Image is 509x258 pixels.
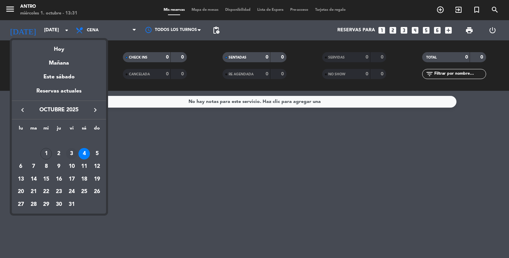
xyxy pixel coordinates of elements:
[65,147,78,160] td: 3 de octubre de 2025
[53,124,65,135] th: jueves
[28,199,39,210] div: 28
[14,173,27,186] td: 13 de octubre de 2025
[40,160,53,173] td: 8 de octubre de 2025
[65,198,78,211] td: 31 de octubre de 2025
[40,174,52,185] div: 15
[65,185,78,198] td: 24 de octubre de 2025
[29,106,89,114] span: octubre 2025
[53,147,65,160] td: 2 de octubre de 2025
[40,199,52,210] div: 29
[12,68,106,86] div: Este sábado
[14,135,103,148] td: OCT.
[91,147,103,160] td: 5 de octubre de 2025
[15,199,27,210] div: 27
[89,106,101,114] button: keyboard_arrow_right
[14,124,27,135] th: lunes
[27,185,40,198] td: 21 de octubre de 2025
[40,161,52,172] div: 8
[91,124,103,135] th: domingo
[91,186,103,197] div: 26
[91,160,103,173] td: 12 de octubre de 2025
[53,160,65,173] td: 9 de octubre de 2025
[53,185,65,198] td: 23 de octubre de 2025
[91,148,103,159] div: 5
[65,173,78,186] td: 17 de octubre de 2025
[53,161,65,172] div: 9
[65,160,78,173] td: 10 de octubre de 2025
[14,160,27,173] td: 6 de octubre de 2025
[66,199,77,210] div: 31
[14,185,27,198] td: 20 de octubre de 2025
[27,173,40,186] td: 14 de octubre de 2025
[15,174,27,185] div: 13
[78,186,90,197] div: 25
[27,198,40,211] td: 28 de octubre de 2025
[28,161,39,172] div: 7
[53,199,65,210] div: 30
[78,124,91,135] th: sábado
[15,161,27,172] div: 6
[12,40,106,54] div: Hoy
[27,124,40,135] th: martes
[12,87,106,101] div: Reservas actuales
[65,124,78,135] th: viernes
[40,147,53,160] td: 1 de octubre de 2025
[15,186,27,197] div: 20
[28,186,39,197] div: 21
[66,148,77,159] div: 3
[91,185,103,198] td: 26 de octubre de 2025
[19,106,27,114] i: keyboard_arrow_left
[53,174,65,185] div: 16
[91,174,103,185] div: 19
[53,186,65,197] div: 23
[28,174,39,185] div: 14
[91,173,103,186] td: 19 de octubre de 2025
[40,186,52,197] div: 22
[14,198,27,211] td: 27 de octubre de 2025
[78,148,90,159] div: 4
[12,54,106,68] div: Mañana
[78,173,91,186] td: 18 de octubre de 2025
[53,198,65,211] td: 30 de octubre de 2025
[78,174,90,185] div: 18
[78,161,90,172] div: 11
[78,160,91,173] td: 11 de octubre de 2025
[27,160,40,173] td: 7 de octubre de 2025
[53,173,65,186] td: 16 de octubre de 2025
[40,124,53,135] th: miércoles
[16,106,29,114] button: keyboard_arrow_left
[66,161,77,172] div: 10
[40,148,52,159] div: 1
[53,148,65,159] div: 2
[66,174,77,185] div: 17
[91,106,99,114] i: keyboard_arrow_right
[40,185,53,198] td: 22 de octubre de 2025
[40,198,53,211] td: 29 de octubre de 2025
[91,161,103,172] div: 12
[78,147,91,160] td: 4 de octubre de 2025
[78,185,91,198] td: 25 de octubre de 2025
[66,186,77,197] div: 24
[40,173,53,186] td: 15 de octubre de 2025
